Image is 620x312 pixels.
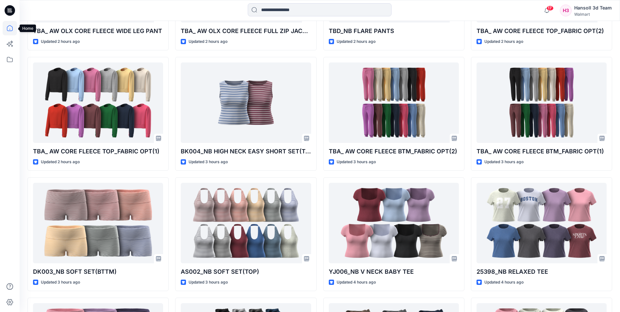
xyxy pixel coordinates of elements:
p: 25398_NB RELAXED TEE [477,267,607,276]
p: TBA_ AW CORE FLEECE TOP_FABRIC OPT(2) [477,26,607,36]
p: Updated 2 hours ago [337,38,376,45]
p: TBD_NB FLARE PANTS [329,26,459,36]
p: TBA_ AW CORE FLEECE BTM_FABRIC OPT(1) [477,147,607,156]
p: Updated 2 hours ago [189,38,227,45]
p: Updated 3 hours ago [41,279,80,286]
p: AS002_NB SOFT SET(TOP) [181,267,311,276]
a: AS002_NB SOFT SET(TOP) [181,183,311,263]
a: DK003_NB SOFT SET(BTTM) [33,183,163,263]
p: TBA_ AW CORE FLEECE BTM_FABRIC OPT(2) [329,147,459,156]
p: TBA_ AW OLX CORE FLEECE FULL ZIP JACKET [181,26,311,36]
div: Hansoll 3d Team [574,4,612,12]
a: BK004_NB HIGH NECK EASY SHORT SET(TOP) [181,62,311,143]
a: YJ006_NB V NECK BABY TEE [329,183,459,263]
div: Walmart [574,12,612,17]
p: DK003_NB SOFT SET(BTTM) [33,267,163,276]
p: Updated 2 hours ago [484,38,523,45]
p: Updated 2 hours ago [41,159,80,165]
a: TBA_ AW CORE FLEECE BTM_FABRIC OPT(2) [329,62,459,143]
span: 17 [546,6,554,11]
p: BK004_NB HIGH NECK EASY SHORT SET(TOP) [181,147,311,156]
p: Updated 3 hours ago [484,159,524,165]
p: Updated 3 hours ago [189,279,228,286]
p: Updated 3 hours ago [189,159,228,165]
p: Updated 4 hours ago [337,279,376,286]
div: H3 [560,5,572,16]
p: Updated 4 hours ago [484,279,524,286]
p: TBA_ AW CORE FLEECE TOP_FABRIC OPT(1) [33,147,163,156]
a: TBA_ AW CORE FLEECE BTM_FABRIC OPT(1) [477,62,607,143]
p: Updated 3 hours ago [337,159,376,165]
p: YJ006_NB V NECK BABY TEE [329,267,459,276]
p: Updated 2 hours ago [41,38,80,45]
a: 25398_NB RELAXED TEE [477,183,607,263]
p: TBA_ AW OLX CORE FLEECE WIDE LEG PANT [33,26,163,36]
a: TBA_ AW CORE FLEECE TOP_FABRIC OPT(1) [33,62,163,143]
